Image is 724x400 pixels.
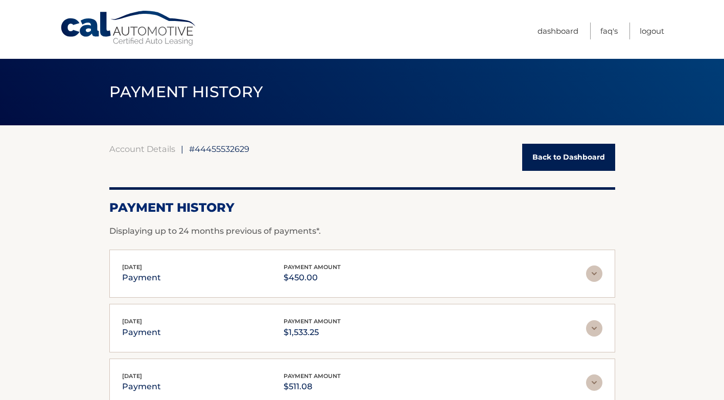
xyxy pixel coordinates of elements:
[600,23,618,39] a: FAQ's
[122,380,161,394] p: payment
[640,23,664,39] a: Logout
[122,271,161,285] p: payment
[284,263,341,271] span: payment amount
[586,265,602,282] img: accordion-rest.svg
[284,380,341,394] p: $511.08
[122,325,161,340] p: payment
[284,372,341,380] span: payment amount
[109,225,615,237] p: Displaying up to 24 months previous of payments*.
[522,144,615,171] a: Back to Dashboard
[122,372,142,380] span: [DATE]
[109,82,263,101] span: PAYMENT HISTORY
[122,263,142,271] span: [DATE]
[538,23,578,39] a: Dashboard
[586,320,602,337] img: accordion-rest.svg
[109,200,615,215] h2: Payment History
[284,318,341,325] span: payment amount
[284,271,341,285] p: $450.00
[122,318,142,325] span: [DATE]
[586,374,602,391] img: accordion-rest.svg
[60,10,198,47] a: Cal Automotive
[284,325,341,340] p: $1,533.25
[181,144,183,154] span: |
[109,144,175,154] a: Account Details
[189,144,249,154] span: #44455532629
